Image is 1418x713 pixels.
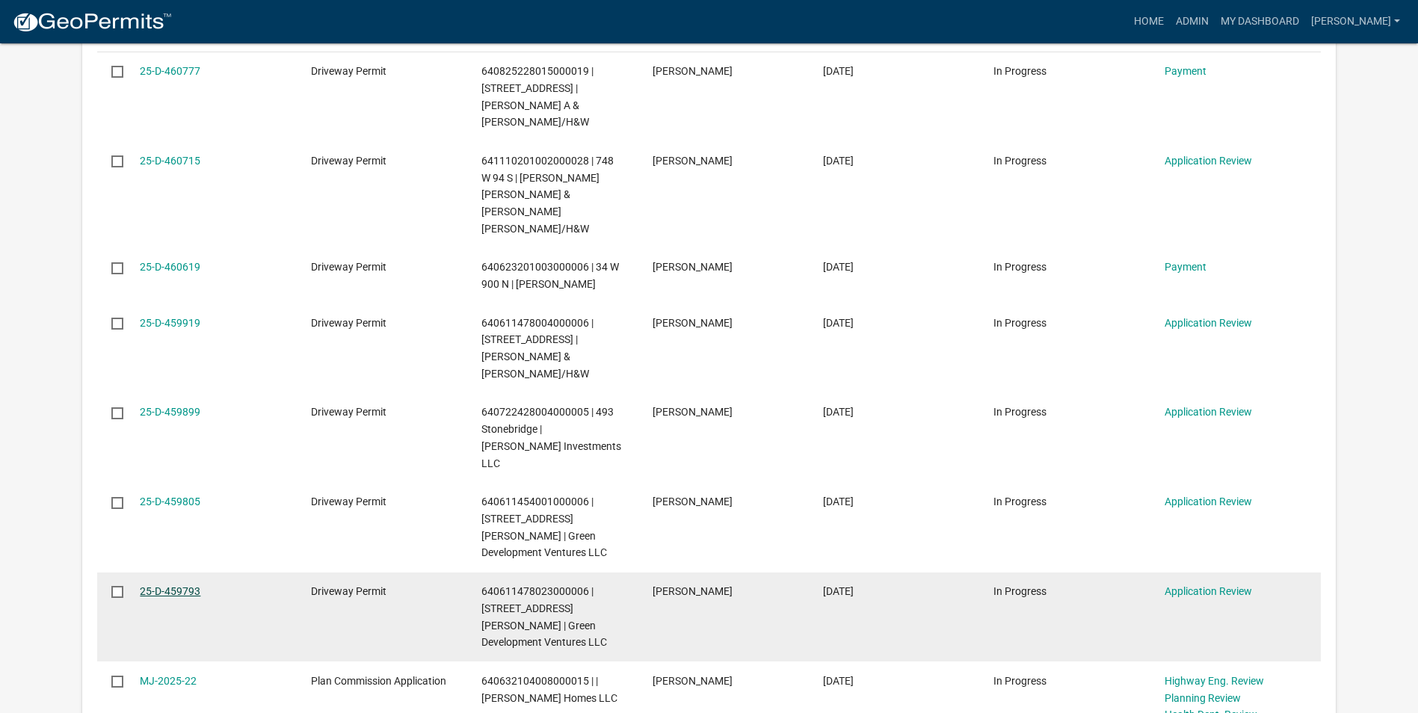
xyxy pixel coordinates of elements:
a: 25-D-459899 [140,406,200,418]
span: 640722428004000005 | 493 Stonebridge | Tezak Investments LLC [481,406,621,469]
span: 08/07/2025 [823,155,854,167]
span: Brian Lewandowski [653,317,733,329]
a: 25-D-459793 [140,585,200,597]
span: Driveway Permit [311,585,386,597]
span: 08/06/2025 [823,585,854,597]
a: MJ-2025-22 [140,675,197,687]
span: In Progress [993,406,1046,418]
span: 08/06/2025 [823,406,854,418]
span: In Progress [993,317,1046,329]
a: [PERSON_NAME] [1305,7,1406,36]
span: Driveway Permit [311,496,386,507]
span: Matthew T. Phillips [653,261,733,273]
span: 08/07/2025 [823,261,854,273]
span: Noah Molchan [653,585,733,597]
span: Plan Commission Application [311,675,446,687]
a: My Dashboard [1215,7,1305,36]
a: 25-D-459805 [140,496,200,507]
span: Tracy Thompson [653,155,733,167]
span: 641110201002000028 | 748 W 94 S | Kimes Taylor Mackenzie & Eleni Katherine/H&W [481,155,614,235]
a: Planning Review [1165,692,1241,704]
a: Application Review [1165,406,1252,418]
span: Driveway Permit [311,65,386,77]
span: In Progress [993,155,1046,167]
a: Admin [1170,7,1215,36]
a: Payment [1165,65,1206,77]
span: 640623201003000006 | 34 W 900 N | Cobble Brian [481,261,619,290]
span: In Progress [993,675,1046,687]
a: 25-D-460619 [140,261,200,273]
span: 08/06/2025 [823,317,854,329]
span: Driveway Permit [311,317,386,329]
span: Driveway Permit [311,406,386,418]
span: In Progress [993,65,1046,77]
span: 08/06/2025 [823,496,854,507]
span: 05/22/2025 [823,675,854,687]
a: Home [1128,7,1170,36]
a: Payment [1165,261,1206,273]
span: 640611478004000006 | 1004 Preserve Ln | Schulz Steven S & Heather R/H&W [481,317,594,380]
span: In Progress [993,585,1046,597]
span: Tami Evans [653,406,733,418]
a: Highway Eng. Review [1165,675,1264,687]
span: Driveway Permit [311,261,386,273]
a: Application Review [1165,585,1252,597]
a: 25-D-460777 [140,65,200,77]
a: 25-D-460715 [140,155,200,167]
span: 640611478023000006 | 38 Karner Blue Ct | Green Development Ventures LLC [481,585,607,648]
span: 08/07/2025 [823,65,854,77]
span: Noah Molchan [653,496,733,507]
span: In Progress [993,261,1046,273]
span: 640632104008000015 | | Todd Gore Homes LLC [481,675,617,704]
a: Application Review [1165,317,1252,329]
span: 640611454001000006 | 40 Karner Blue Ct | Green Development Ventures LLC [481,496,607,558]
span: In Progress [993,496,1046,507]
a: 25-D-459919 [140,317,200,329]
span: Matthew T. Phillips [653,65,733,77]
a: Application Review [1165,155,1252,167]
span: Kristy Marasco [653,675,733,687]
span: 640825228015000019 | 190 Ashford Ct | Ruiz Mario A & Sarahm/H&W [481,65,594,128]
span: Driveway Permit [311,155,386,167]
a: Application Review [1165,496,1252,507]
